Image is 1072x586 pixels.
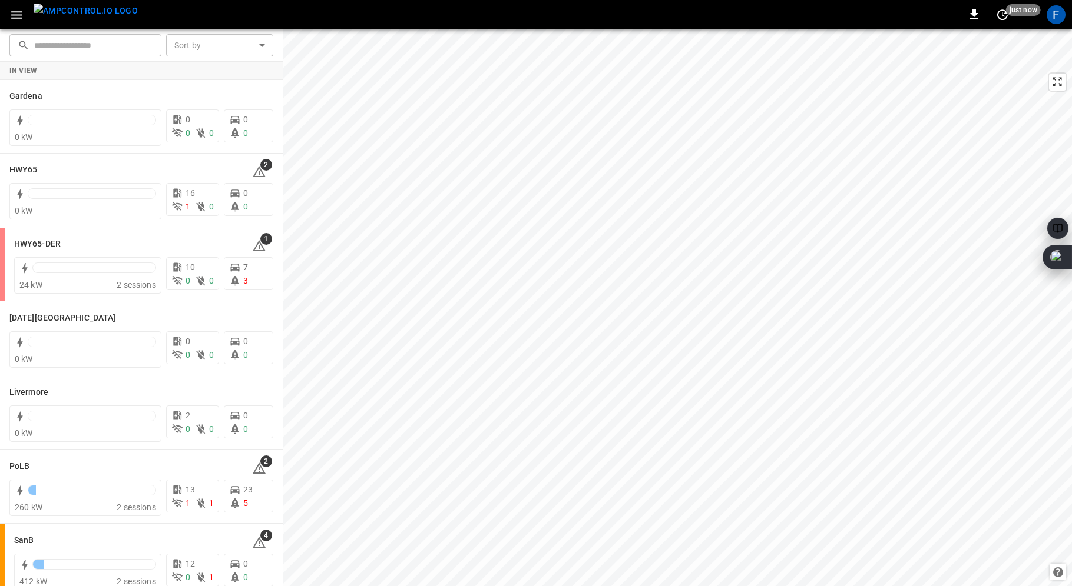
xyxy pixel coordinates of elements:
h6: Gardena [9,90,42,103]
span: 2 sessions [117,577,156,586]
span: 0 [209,350,214,359]
canvas: Map [283,29,1072,586]
strong: In View [9,66,38,75]
span: 24 kW [19,280,42,289]
span: 0 kW [15,428,33,438]
span: 0 kW [15,354,33,364]
span: 5 [243,498,248,508]
span: 0 kW [15,132,33,142]
span: 412 kW [19,577,47,586]
span: 1 [260,233,272,245]
span: 0 [243,424,248,434]
span: 0 [243,128,248,138]
span: 1 [186,498,190,508]
span: 2 [260,455,272,467]
span: just now [1006,4,1041,16]
button: set refresh interval [993,5,1012,24]
span: 260 kW [15,502,42,512]
span: 13 [186,485,195,494]
span: 0 [186,337,190,346]
span: 4 [260,530,272,541]
span: 0 [243,572,248,582]
span: 2 sessions [117,280,156,289]
span: 0 [243,559,248,568]
span: 0 kW [15,206,33,215]
span: 0 [186,350,190,359]
span: 2 sessions [117,502,156,512]
span: 7 [243,262,248,272]
div: profile-icon [1047,5,1066,24]
span: 1 [209,572,214,582]
span: 0 [209,276,214,285]
span: 0 [186,115,190,124]
span: 0 [209,202,214,211]
span: 3 [243,276,248,285]
span: 0 [186,276,190,285]
img: ampcontrol.io logo [34,4,138,18]
span: 0 [209,128,214,138]
span: 10 [186,262,195,272]
h6: PoLB [9,460,29,473]
h6: HWY65-DER [14,238,61,251]
span: 2 [186,411,190,420]
h6: Karma Center [9,312,115,325]
span: 0 [243,411,248,420]
h6: HWY65 [9,164,38,177]
span: 0 [243,202,248,211]
span: 1 [209,498,214,508]
h6: SanB [14,534,34,547]
span: 16 [186,188,195,198]
span: 0 [209,424,214,434]
h6: Livermore [9,386,48,399]
span: 1 [186,202,190,211]
span: 2 [260,159,272,171]
span: 23 [243,485,253,494]
span: 0 [243,188,248,198]
span: 0 [243,350,248,359]
span: 0 [186,424,190,434]
span: 0 [243,337,248,346]
span: 0 [186,128,190,138]
span: 0 [186,572,190,582]
span: 12 [186,559,195,568]
span: 0 [243,115,248,124]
